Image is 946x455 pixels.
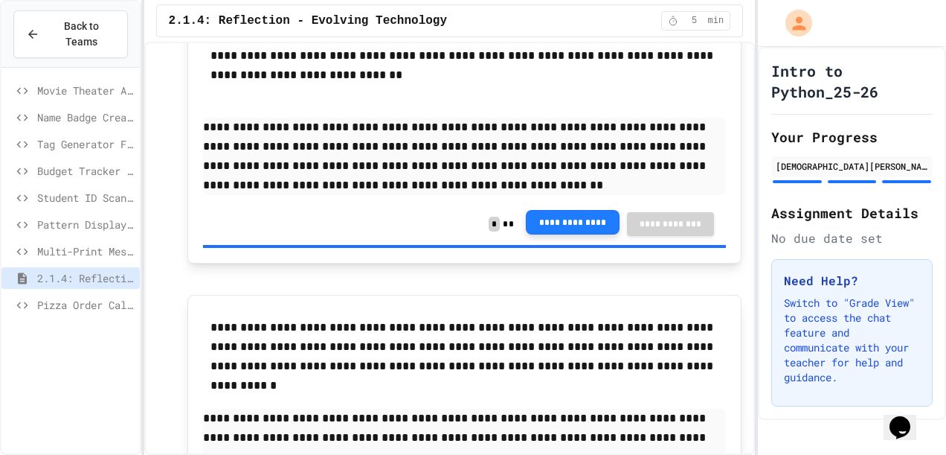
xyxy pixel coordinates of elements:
[37,270,134,286] span: 2.1.4: Reflection - Evolving Technology
[708,15,724,27] span: min
[37,190,134,206] span: Student ID Scanner
[37,217,134,232] span: Pattern Display Challenge
[37,83,134,98] span: Movie Theater Announcer
[37,109,134,125] span: Name Badge Creator
[771,60,933,102] h1: Intro to Python_25-26
[884,395,931,440] iframe: chat widget
[37,244,134,259] span: Multi-Print Message
[37,163,134,179] span: Budget Tracker Fix
[37,297,134,313] span: Pizza Order Calculator
[13,10,128,58] button: Back to Teams
[784,296,920,385] p: Switch to "Grade View" to access the chat feature and communicate with your teacher for help and ...
[771,127,933,147] h2: Your Progress
[784,272,920,290] h3: Need Help?
[169,12,447,30] span: 2.1.4: Reflection - Evolving Technology
[770,6,816,40] div: My Account
[48,19,115,50] span: Back to Teams
[683,15,707,27] span: 5
[37,136,134,152] span: Tag Generator Fix
[771,229,933,247] div: No due date set
[776,159,928,173] div: [DEMOGRAPHIC_DATA][PERSON_NAME]
[771,203,933,223] h2: Assignment Details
